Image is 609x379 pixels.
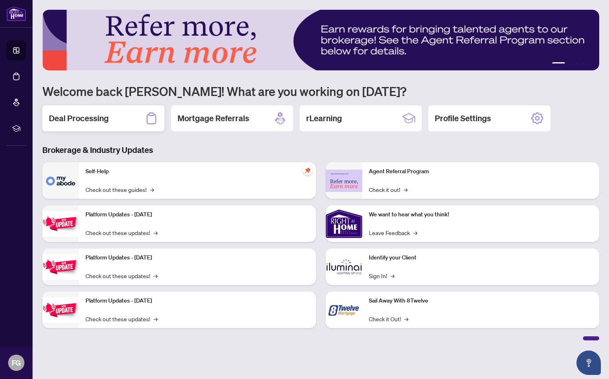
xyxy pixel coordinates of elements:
img: logo [7,6,26,21]
button: Open asap [576,351,601,375]
p: Agent Referral Program [369,167,593,176]
p: Identify your Client [369,253,593,262]
a: Leave Feedback→ [369,228,417,237]
span: FG [12,357,21,368]
img: Sail Away With 8Twelve [326,292,362,328]
a: Check out these updates!→ [85,271,158,280]
a: Check out these updates!→ [85,314,158,323]
p: Self-Help [85,167,309,176]
button: 4 [581,62,585,65]
p: Sail Away With 8Twelve [369,296,593,305]
span: → [150,185,154,194]
span: pushpin [303,166,313,175]
span: → [404,314,408,323]
button: 1 [552,62,565,65]
span: → [153,271,158,280]
a: Sign In!→ [369,271,394,280]
a: Check it out!→ [369,185,407,194]
span: → [403,185,407,194]
h2: rLearning [306,113,342,124]
h2: Deal Processing [49,113,109,124]
button: 2 [568,62,572,65]
p: Platform Updates - [DATE] [85,253,309,262]
a: Check out these updates!→ [85,228,158,237]
h1: Welcome back [PERSON_NAME]! What are you working on [DATE]? [42,83,599,99]
span: → [153,314,158,323]
span: → [390,271,394,280]
a: Check out these guides!→ [85,185,154,194]
img: Identify your Client [326,248,362,285]
p: Platform Updates - [DATE] [85,210,309,219]
a: Check it Out!→ [369,314,408,323]
img: Platform Updates - July 21, 2025 [42,211,79,237]
img: Self-Help [42,162,79,199]
img: Agent Referral Program [326,170,362,192]
p: We want to hear what you think! [369,210,593,219]
img: Platform Updates - June 23, 2025 [42,297,79,323]
img: Slide 0 [42,10,599,70]
h3: Brokerage & Industry Updates [42,144,599,156]
p: Platform Updates - [DATE] [85,296,309,305]
button: 3 [575,62,578,65]
img: We want to hear what you think! [326,205,362,242]
h2: Mortgage Referrals [177,113,249,124]
span: → [413,228,417,237]
h2: Profile Settings [435,113,491,124]
img: Platform Updates - July 8, 2025 [42,254,79,280]
button: 5 [588,62,591,65]
span: → [153,228,158,237]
